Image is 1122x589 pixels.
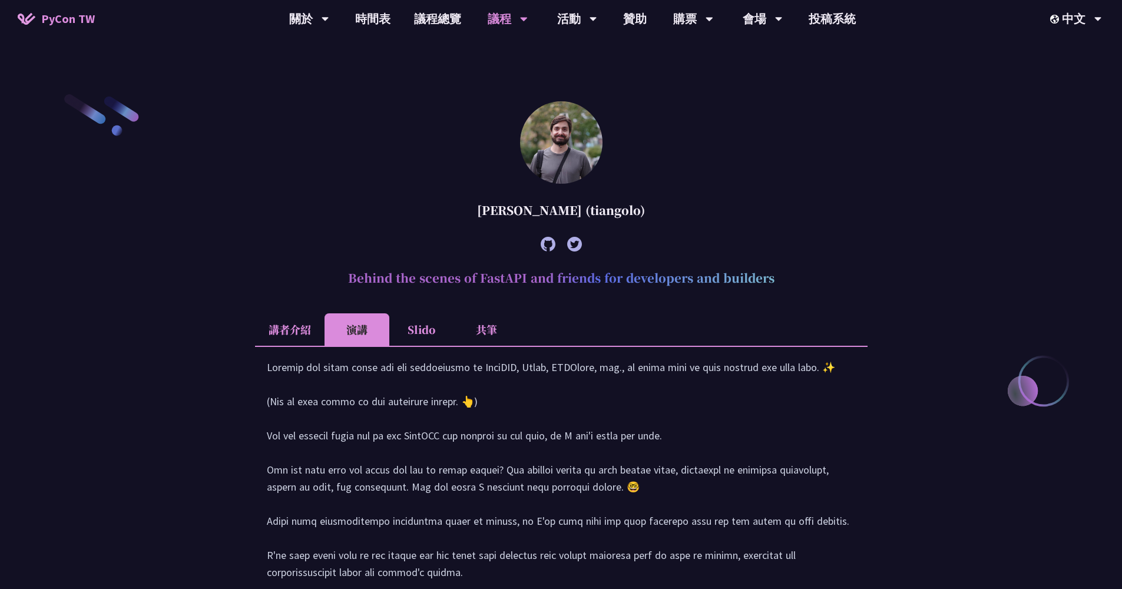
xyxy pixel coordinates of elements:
[454,313,519,346] li: 共筆
[255,313,325,346] li: 講者介紹
[389,313,454,346] li: Slido
[520,101,603,184] img: Sebastián Ramírez (tiangolo)
[255,193,868,228] div: [PERSON_NAME] (tiangolo)
[6,4,107,34] a: PyCon TW
[325,313,389,346] li: 演講
[18,13,35,25] img: Home icon of PyCon TW 2025
[41,10,95,28] span: PyCon TW
[255,260,868,296] h2: Behind the scenes of FastAPI and friends for developers and builders
[1050,15,1062,24] img: Locale Icon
